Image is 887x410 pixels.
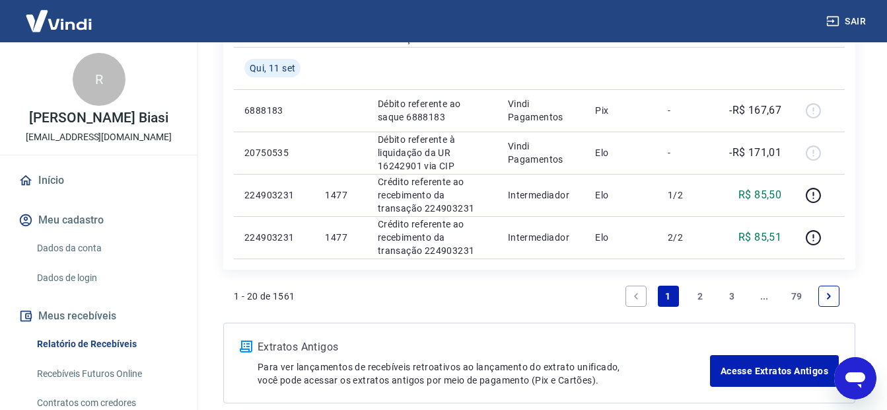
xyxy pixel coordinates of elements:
a: Page 1 is your current page [658,286,679,307]
p: R$ 85,51 [738,229,781,245]
p: 1 - 20 de 1561 [234,290,295,303]
p: 1477 [325,231,356,244]
p: Elo [595,231,647,244]
p: Elo [595,188,647,202]
p: Vindi Pagamentos [508,140,575,166]
a: Recebíveis Futuros Online [32,360,182,388]
span: Qui, 11 set [250,61,295,75]
img: ícone [240,341,252,352]
p: Crédito referente ao recebimento da transação 224903231 [378,175,487,215]
p: Pix [595,104,647,117]
p: [EMAIL_ADDRESS][DOMAIN_NAME] [26,130,172,144]
div: R [73,53,125,106]
p: Crédito referente ao recebimento da transação 224903231 [378,218,487,257]
p: Elo [595,146,647,159]
ul: Pagination [620,280,845,312]
p: Extratos Antigos [258,339,710,355]
p: 1/2 [668,188,707,202]
iframe: Botão para abrir a janela de mensagens [834,357,876,399]
img: Vindi [16,1,102,41]
a: Jump forward [754,286,775,307]
a: Page 2 [690,286,711,307]
p: - [668,104,707,117]
a: Início [16,166,182,195]
p: Vindi Pagamentos [508,97,575,124]
a: Next page [818,286,839,307]
button: Meus recebíveis [16,302,182,331]
button: Meu cadastro [16,206,182,235]
a: Relatório de Recebíveis [32,331,182,358]
button: Sair [824,9,871,34]
a: Page 3 [722,286,743,307]
p: 20750535 [244,146,304,159]
p: -R$ 167,67 [729,102,781,118]
a: Acesse Extratos Antigos [710,355,839,387]
a: Previous page [625,286,647,307]
p: 224903231 [244,188,304,202]
p: Débito referente ao saque 6888183 [378,97,487,124]
a: Dados de login [32,265,182,292]
p: Débito referente à liquidação da UR 16242901 via CIP [378,133,487,173]
p: R$ 85,50 [738,187,781,203]
a: Page 79 [786,286,808,307]
a: Dados da conta [32,235,182,262]
p: [PERSON_NAME] Biasi [29,111,168,125]
p: 224903231 [244,231,304,244]
p: Intermediador [508,231,575,244]
p: 1477 [325,188,356,202]
p: 2/2 [668,231,707,244]
p: Intermediador [508,188,575,202]
p: - [668,146,707,159]
p: -R$ 171,01 [729,145,781,161]
p: Para ver lançamentos de recebíveis retroativos ao lançamento do extrato unificado, você pode aces... [258,360,710,387]
p: 6888183 [244,104,304,117]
